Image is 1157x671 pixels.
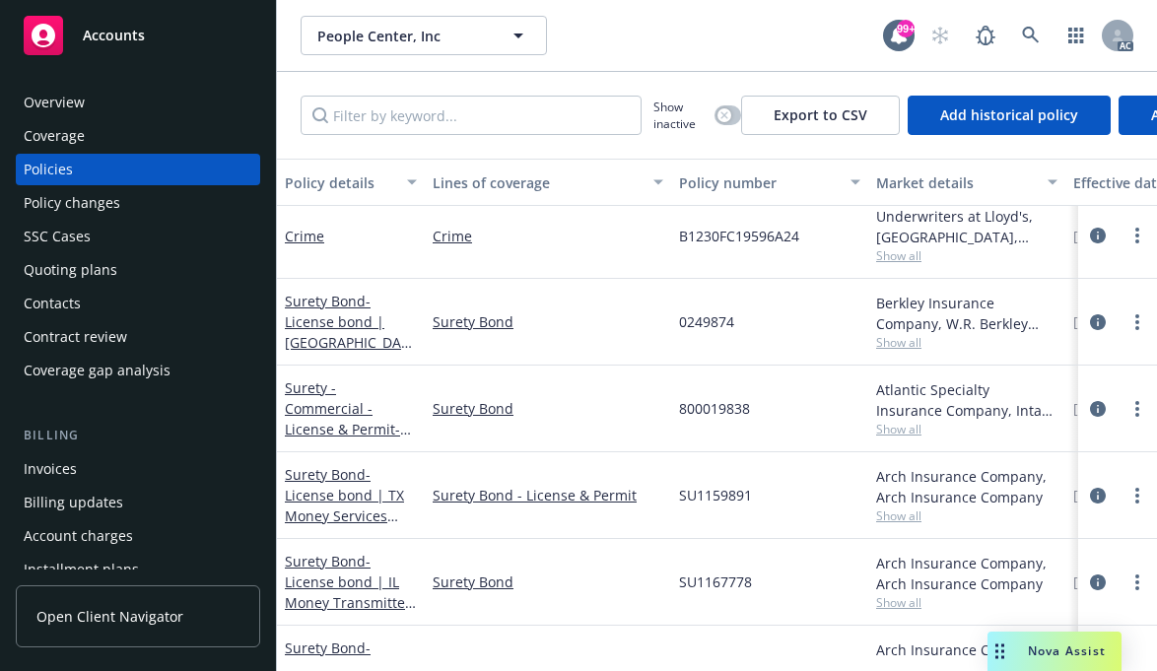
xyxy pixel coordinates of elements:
[1086,397,1110,421] a: circleInformation
[24,254,117,286] div: Quoting plans
[285,172,395,193] div: Policy details
[301,96,642,135] input: Filter by keyword...
[876,421,1057,437] span: Show all
[24,154,73,185] div: Policies
[679,311,734,332] span: 0249874
[24,554,139,585] div: Installment plans
[285,552,411,633] a: Surety Bond
[16,187,260,219] a: Policy changes
[285,465,404,546] a: Surety Bond
[433,571,663,592] a: Surety Bond
[987,632,1012,671] div: Drag to move
[741,96,900,135] button: Export to CSV
[679,485,752,505] span: SU1159891
[16,154,260,185] a: Policies
[876,594,1057,611] span: Show all
[876,334,1057,351] span: Show all
[940,105,1078,124] span: Add historical policy
[24,120,85,152] div: Coverage
[16,221,260,252] a: SSC Cases
[1086,224,1110,247] a: circleInformation
[317,26,488,46] span: People Center, Inc
[16,453,260,485] a: Invoices
[36,606,183,627] span: Open Client Navigator
[16,355,260,386] a: Coverage gap analysis
[24,321,127,353] div: Contract review
[908,96,1111,135] button: Add historical policy
[774,105,867,124] span: Export to CSV
[285,378,400,480] a: Surety - Commercial - License & Permit
[679,571,752,592] span: SU1167778
[1125,397,1149,421] a: more
[433,311,663,332] a: Surety Bond
[433,485,663,505] a: Surety Bond - License & Permit
[16,8,260,63] a: Accounts
[868,159,1065,206] button: Market details
[16,321,260,353] a: Contract review
[24,355,170,386] div: Coverage gap analysis
[1125,484,1149,507] a: more
[876,206,1057,247] div: Underwriters at Lloyd's, [GEOGRAPHIC_DATA], [PERSON_NAME] of [GEOGRAPHIC_DATA], [GEOGRAPHIC_DATA]
[277,159,425,206] button: Policy details
[285,227,324,245] a: Crime
[876,293,1057,334] div: Berkley Insurance Company, W.R. Berkley Corporation
[1125,310,1149,334] a: more
[1086,484,1110,507] a: circleInformation
[653,99,707,132] span: Show inactive
[1125,224,1149,247] a: more
[966,16,1005,55] a: Report a Bug
[301,16,547,55] button: People Center, Inc
[671,159,868,206] button: Policy number
[679,172,839,193] div: Policy number
[16,554,260,585] a: Installment plans
[433,226,663,246] a: Crime
[876,466,1057,507] div: Arch Insurance Company, Arch Insurance Company
[1086,310,1110,334] a: circleInformation
[24,87,85,118] div: Overview
[1056,16,1096,55] a: Switch app
[16,120,260,152] a: Coverage
[1125,570,1149,594] a: more
[433,398,663,419] a: Surety Bond
[1086,570,1110,594] a: circleInformation
[920,16,960,55] a: Start snowing
[876,379,1057,421] div: Atlantic Specialty Insurance Company, Intact Insurance
[16,520,260,552] a: Account charges
[679,398,750,419] span: 800019838
[876,172,1036,193] div: Market details
[433,172,642,193] div: Lines of coverage
[83,28,145,43] span: Accounts
[1011,16,1051,55] a: Search
[24,187,120,219] div: Policy changes
[16,288,260,319] a: Contacts
[425,159,671,206] button: Lines of coverage
[16,487,260,518] a: Billing updates
[24,520,133,552] div: Account charges
[876,507,1057,524] span: Show all
[679,226,799,246] span: B1230FC19596A24
[16,87,260,118] a: Overview
[876,247,1057,264] span: Show all
[987,632,1122,671] button: Nova Assist
[16,426,260,445] div: Billing
[24,221,91,252] div: SSC Cases
[285,292,409,372] a: Surety Bond
[24,453,77,485] div: Invoices
[897,20,915,37] div: 99+
[16,254,260,286] a: Quoting plans
[24,288,81,319] div: Contacts
[876,553,1057,594] div: Arch Insurance Company, Arch Insurance Company
[24,487,123,518] div: Billing updates
[1028,642,1106,659] span: Nova Assist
